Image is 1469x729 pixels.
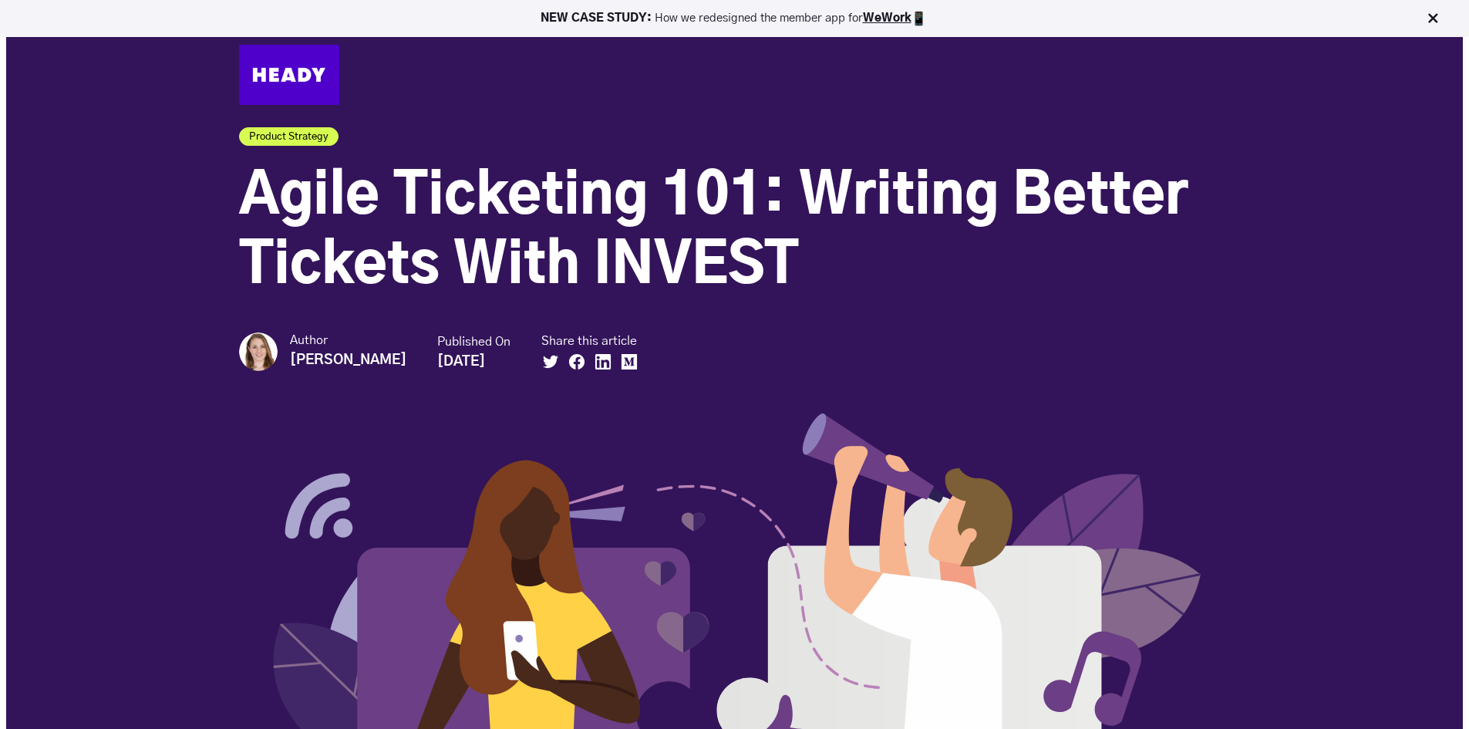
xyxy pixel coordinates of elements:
small: Published On [437,334,510,350]
small: Share this article [541,333,646,349]
p: How we redesigned the member app for [7,11,1462,26]
strong: [DATE] [437,355,485,369]
strong: NEW CASE STUDY: [541,12,655,24]
img: Heady_Logo_Web-01 (1) [239,45,339,105]
div: Navigation Menu [355,56,1230,93]
img: app emoji [911,11,927,26]
span: Agile Ticketing 101: Writing Better Tickets With INVEST [239,170,1188,295]
img: Katarina Borg [239,332,278,371]
strong: [PERSON_NAME] [290,353,406,367]
small: Author [290,332,406,349]
img: Close Bar [1425,11,1440,26]
a: WeWork [863,12,911,24]
a: Product Strategy [239,127,339,146]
